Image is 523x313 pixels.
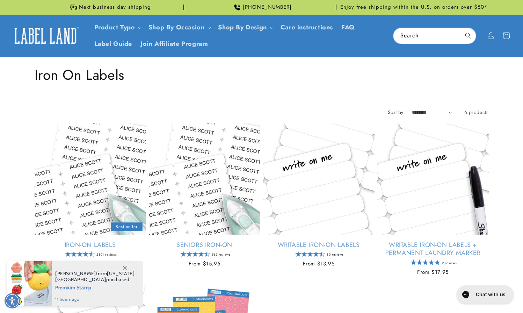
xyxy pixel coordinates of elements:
span: [PHONE_NUMBER] [243,4,292,11]
span: Shop By Occasion [148,23,205,31]
span: Next business day shipping [79,4,151,11]
img: Label Land [10,25,80,47]
a: Seniors Iron-On [149,241,260,249]
button: Search [460,28,476,43]
span: 11 hours ago [55,296,136,303]
a: Shop By Design [218,23,267,32]
span: Care instructions [281,23,333,31]
span: Label Guide [94,40,132,48]
summary: Shop By Occasion [144,19,214,36]
a: FAQ [337,19,359,36]
span: [GEOGRAPHIC_DATA] [55,276,106,283]
span: FAQ [341,23,355,31]
a: Product Type [94,23,135,32]
a: Join Affiliate Program [136,36,212,52]
span: 6 products [464,109,489,116]
label: Sort by: [388,109,405,116]
a: Iron-On Labels [35,241,146,249]
span: Join Affiliate Program [140,40,208,48]
summary: Product Type [90,19,144,36]
a: Care instructions [276,19,337,36]
a: Label Land [8,22,83,49]
h1: Iron On Labels [35,66,489,84]
a: Writable Iron-On Labels + Permanent Laundry Marker [377,241,489,257]
a: Writable Iron-On Labels [263,241,375,249]
span: [PERSON_NAME] [55,270,96,277]
iframe: Gorgias live chat messenger [453,283,516,306]
span: Premium Stamp [55,283,136,291]
div: Accessibility Menu [5,293,20,308]
span: [US_STATE] [107,270,135,277]
summary: Shop By Design [214,19,276,36]
span: Enjoy free shipping within the U.S. on orders over $50* [340,4,488,11]
span: from , purchased [55,271,136,283]
a: Label Guide [90,36,137,52]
